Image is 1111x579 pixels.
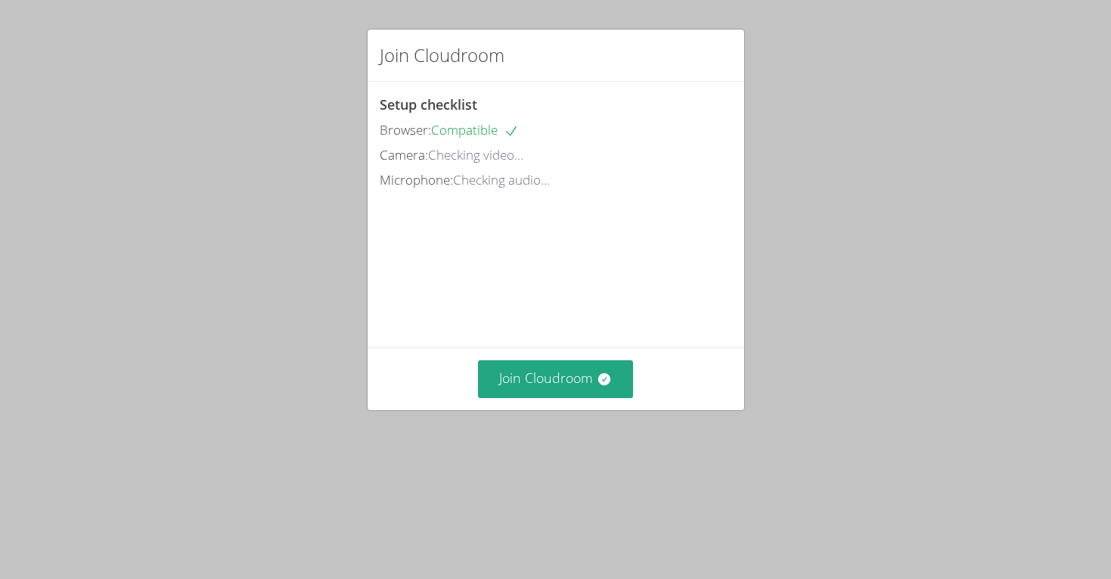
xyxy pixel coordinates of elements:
span: Checking video... [428,146,523,163]
h2: Join Cloudroom [380,42,504,69]
span: Setup checklist [380,95,477,114]
span: Compatible [431,121,519,139]
span: Microphone: [380,171,453,188]
button: Join Cloudroom [478,360,633,397]
span: Camera: [380,146,428,163]
span: Checking audio... [453,171,550,188]
span: Browser: [380,121,431,139]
